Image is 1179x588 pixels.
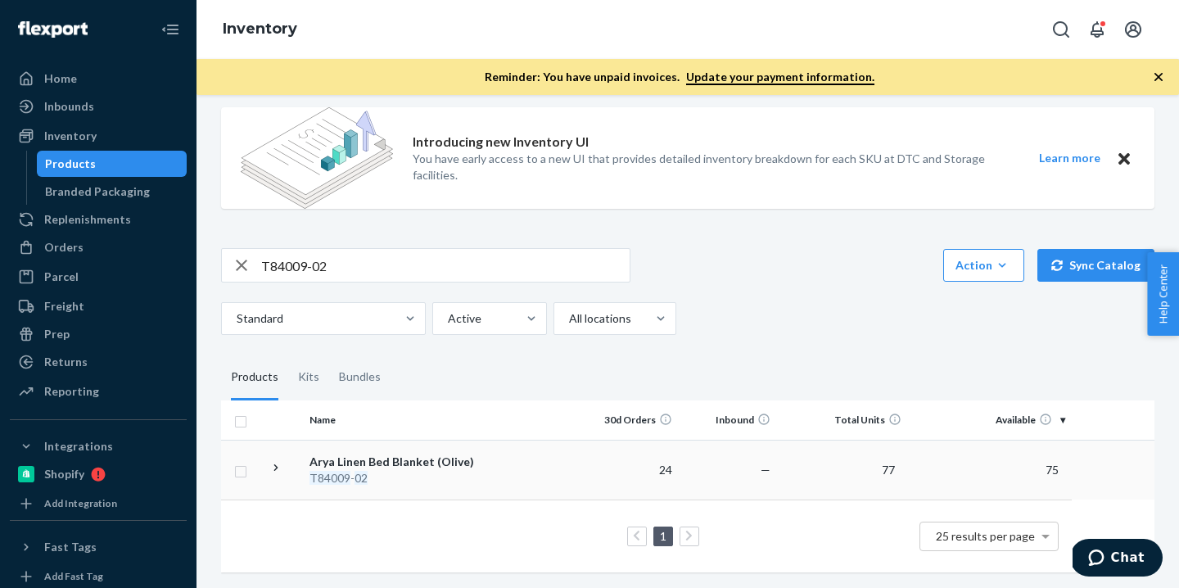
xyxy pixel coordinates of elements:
div: Add Fast Tag [44,569,103,583]
a: Reporting [10,378,187,405]
div: Products [231,355,278,400]
div: Kits [298,355,319,400]
span: 25 results per page [936,529,1035,543]
iframe: Opens a widget where you can chat to one of our agents [1073,539,1163,580]
a: Update your payment information. [686,70,874,85]
input: Standard [235,310,237,327]
button: Sync Catalog [1037,249,1154,282]
span: 75 [1039,463,1065,477]
div: Add Integration [44,496,117,510]
button: Open Search Box [1045,13,1077,46]
div: Arya Linen Bed Blanket (Olive) [309,454,481,470]
div: Integrations [44,438,113,455]
input: Active [446,310,448,327]
th: 30d Orders [580,400,679,440]
button: Fast Tags [10,534,187,560]
th: Name [303,400,487,440]
td: 24 [580,440,679,500]
input: All locations [567,310,569,327]
em: 02 [355,471,368,485]
span: 77 [875,463,901,477]
p: You have early access to a new UI that provides detailed inventory breakdown for each SKU at DTC ... [413,151,1009,183]
a: Orders [10,234,187,260]
button: Integrations [10,433,187,459]
a: Page 1 is your current page [657,529,670,543]
ol: breadcrumbs [210,6,310,53]
button: Help Center [1147,252,1179,336]
button: Action [943,249,1024,282]
a: Returns [10,349,187,375]
div: Products [45,156,96,172]
div: Replenishments [44,211,131,228]
a: Inventory [10,123,187,149]
div: Bundles [339,355,381,400]
a: Inbounds [10,93,187,120]
div: Parcel [44,269,79,285]
div: Inventory [44,128,97,144]
div: Shopify [44,466,84,482]
div: Returns [44,354,88,370]
a: Prep [10,321,187,347]
a: Add Fast Tag [10,567,187,586]
a: Add Integration [10,494,187,513]
span: — [761,463,770,477]
a: Shopify [10,461,187,487]
div: Branded Packaging [45,183,150,200]
button: Close [1113,148,1135,169]
div: - [309,470,481,486]
div: Inbounds [44,98,94,115]
p: Reminder: You have unpaid invoices. [485,69,874,85]
div: Fast Tags [44,539,97,555]
th: Inbound [679,400,777,440]
a: Freight [10,293,187,319]
div: Orders [44,239,84,256]
a: Inventory [223,20,297,38]
div: Home [44,70,77,87]
th: Available [908,400,1072,440]
img: new-reports-banner-icon.82668bd98b6a51aee86340f2a7b77ae3.png [241,107,393,209]
a: Products [37,151,187,177]
a: Branded Packaging [37,179,187,205]
div: Freight [44,298,84,314]
button: Open account menu [1117,13,1150,46]
th: Total Units [777,400,908,440]
div: Action [955,257,1012,274]
button: Learn more [1028,148,1110,169]
a: Replenishments [10,206,187,233]
em: T84009 [309,471,350,485]
img: Flexport logo [18,21,88,38]
a: Home [10,66,187,92]
button: Open notifications [1081,13,1113,46]
a: Parcel [10,264,187,290]
input: Search inventory by name or sku [261,249,630,282]
div: Reporting [44,383,99,400]
button: Close Navigation [154,13,187,46]
div: Prep [44,326,70,342]
p: Introducing new Inventory UI [413,133,589,152]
